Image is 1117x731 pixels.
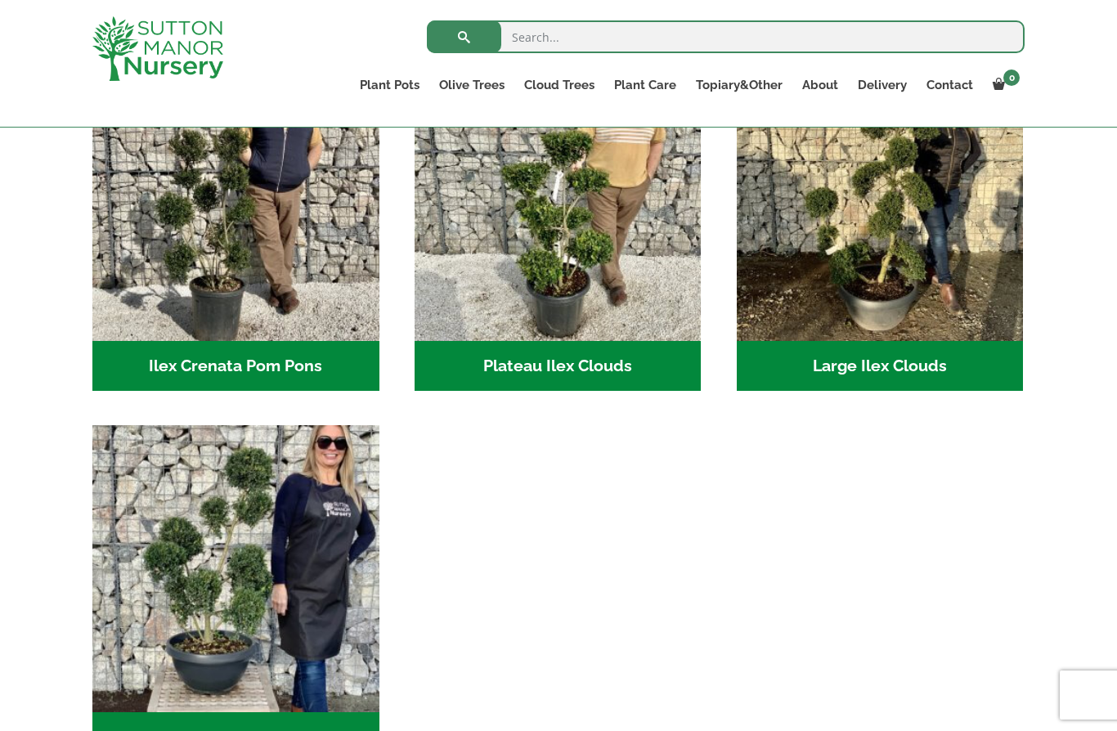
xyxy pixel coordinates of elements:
a: Delivery [848,74,917,96]
a: Visit product category Ilex Crenata Pom Pons [92,54,379,391]
a: Cloud Trees [514,74,604,96]
span: 0 [1003,70,1020,86]
img: Small Ilex Clouds [92,425,379,712]
img: logo [92,16,223,81]
input: Search... [427,20,1025,53]
a: Olive Trees [429,74,514,96]
a: Contact [917,74,983,96]
h2: Plateau Ilex Clouds [415,341,702,392]
a: Visit product category Plateau Ilex Clouds [415,54,702,391]
a: Visit product category Large Ilex Clouds [737,54,1024,391]
a: About [792,74,848,96]
img: Plateau Ilex Clouds [415,54,702,341]
img: Large Ilex Clouds [737,54,1024,341]
a: Plant Pots [350,74,429,96]
img: Ilex Crenata Pom Pons [92,54,379,341]
a: Topiary&Other [686,74,792,96]
a: 0 [983,74,1025,96]
a: Plant Care [604,74,686,96]
h2: Large Ilex Clouds [737,341,1024,392]
h2: Ilex Crenata Pom Pons [92,341,379,392]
